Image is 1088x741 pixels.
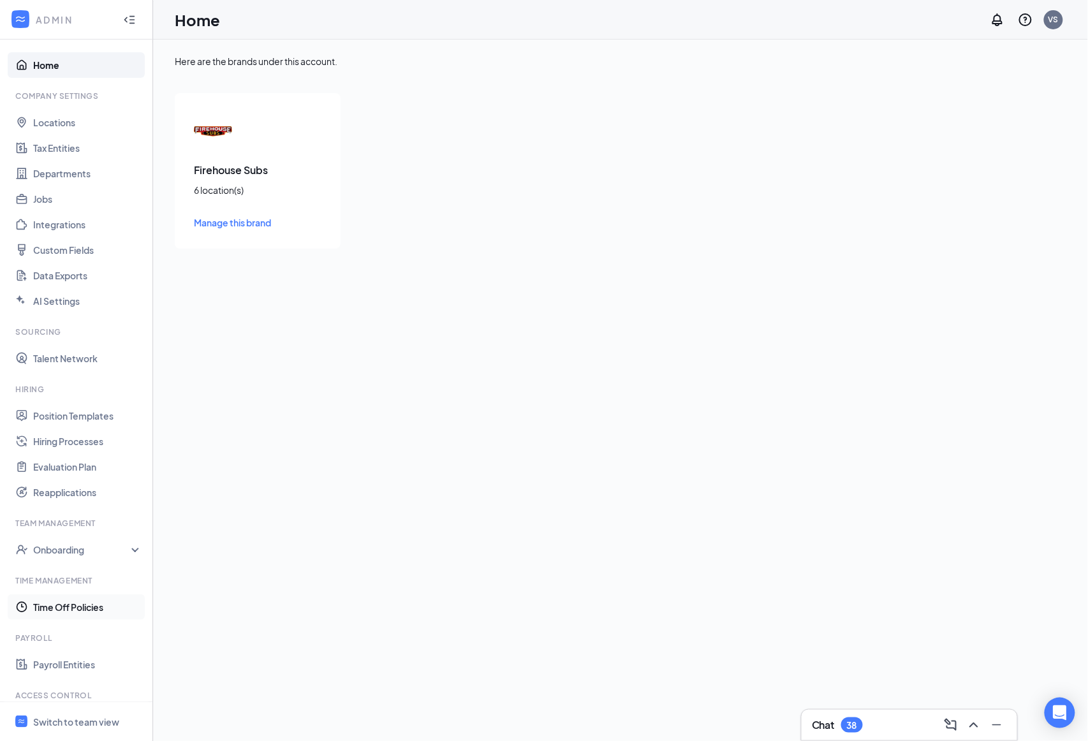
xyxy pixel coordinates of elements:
a: Departments [33,161,142,186]
svg: Notifications [990,12,1005,27]
a: Talent Network [33,346,142,371]
img: Firehouse Subs logo [194,112,232,150]
svg: WorkstreamLogo [14,13,27,26]
h1: Home [175,9,220,31]
span: Manage this brand [194,217,271,228]
h3: Chat [812,718,835,732]
button: ComposeMessage [941,715,961,735]
svg: QuestionInfo [1018,12,1033,27]
a: Manage this brand [194,216,321,230]
div: Company Settings [15,91,140,101]
a: Position Templates [33,403,142,429]
button: ChevronUp [964,715,984,735]
div: Here are the brands under this account. [175,55,1066,68]
button: Minimize [987,715,1007,735]
a: Home [33,52,142,78]
svg: ComposeMessage [943,717,959,733]
a: AI Settings [33,288,142,314]
a: Tax Entities [33,135,142,161]
div: Payroll [15,633,140,643]
a: Payroll Entities [33,652,142,677]
div: Open Intercom Messenger [1045,698,1075,728]
a: Hiring Processes [33,429,142,454]
a: Jobs [33,186,142,212]
div: Time Management [15,575,140,586]
div: 6 location(s) [194,184,321,196]
svg: Collapse [123,13,136,26]
svg: UserCheck [15,543,28,556]
h3: Firehouse Subs [194,163,321,177]
a: Reapplications [33,480,142,505]
svg: Minimize [989,717,1004,733]
div: ADMIN [36,13,112,26]
a: Time Off Policies [33,594,142,620]
div: Hiring [15,384,140,395]
a: Locations [33,110,142,135]
svg: ChevronUp [966,717,981,733]
a: Data Exports [33,263,142,288]
a: Custom Fields [33,237,142,263]
svg: WorkstreamLogo [17,717,26,726]
div: 38 [847,720,857,731]
div: Access control [15,690,140,701]
div: Team Management [15,518,140,529]
a: Evaluation Plan [33,454,142,480]
div: Onboarding [33,543,131,556]
div: VS [1048,14,1059,25]
div: Sourcing [15,326,140,337]
a: Integrations [33,212,142,237]
div: Switch to team view [33,715,119,728]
